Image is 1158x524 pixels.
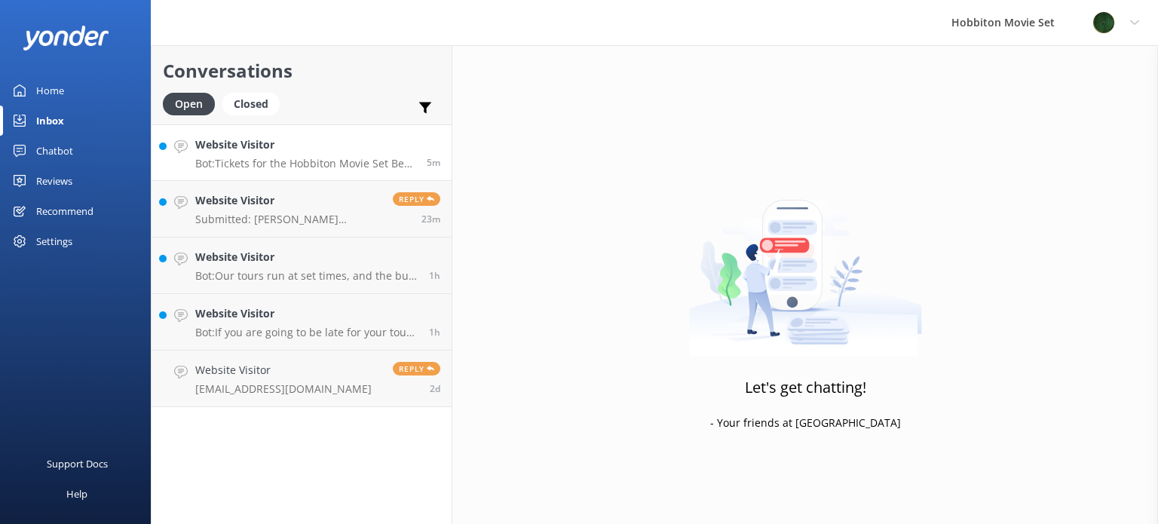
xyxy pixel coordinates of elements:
[429,269,440,282] span: Sep 10 2025 02:20pm (UTC +12:00) Pacific/Auckland
[421,213,440,225] span: Sep 10 2025 03:13pm (UTC +12:00) Pacific/Auckland
[36,106,64,136] div: Inbox
[195,249,418,265] h4: Website Visitor
[36,136,73,166] div: Chatbot
[36,226,72,256] div: Settings
[195,213,381,226] p: Submitted: [PERSON_NAME] [EMAIL_ADDRESS][DOMAIN_NAME] We're travelling from the [GEOGRAPHIC_DATA]...
[710,415,901,431] p: - Your friends at [GEOGRAPHIC_DATA]
[23,26,109,51] img: yonder-white-logo.png
[430,382,440,395] span: Sep 07 2025 06:52pm (UTC +12:00) Pacific/Auckland
[195,362,372,378] h4: Website Visitor
[163,57,440,85] h2: Conversations
[36,166,72,196] div: Reviews
[393,362,440,375] span: Reply
[152,181,452,237] a: Website VisitorSubmitted: [PERSON_NAME] [EMAIL_ADDRESS][DOMAIN_NAME] We're travelling from the [G...
[689,168,922,357] img: artwork of a man stealing a conversation from at giant smartphone
[152,294,452,351] a: Website VisitorBot:If you are going to be late for your tour, please call us as soon as possible ...
[195,157,415,170] p: Bot: Tickets for the Hobbiton Movie Set Beer Festival are limited, so it's advisable to book earl...
[745,375,866,400] h3: Let's get chatting!
[195,305,418,322] h4: Website Visitor
[47,449,108,479] div: Support Docs
[222,95,287,112] a: Closed
[195,192,381,209] h4: Website Visitor
[152,237,452,294] a: Website VisitorBot:Our tours run at set times, and the bus departs from The Shire's Rest on time....
[36,196,93,226] div: Recommend
[163,93,215,115] div: Open
[152,351,452,407] a: Website Visitor[EMAIL_ADDRESS][DOMAIN_NAME]Reply2d
[152,124,452,181] a: Website VisitorBot:Tickets for the Hobbiton Movie Set Beer Festival are limited, so it's advisabl...
[195,382,372,396] p: [EMAIL_ADDRESS][DOMAIN_NAME]
[195,136,415,153] h4: Website Visitor
[1092,11,1115,34] img: 34-1625720359.png
[163,95,222,112] a: Open
[222,93,280,115] div: Closed
[429,326,440,339] span: Sep 10 2025 02:13pm (UTC +12:00) Pacific/Auckland
[195,326,418,339] p: Bot: If you are going to be late for your tour, please call us as soon as possible at [PHONE_NUMB...
[427,156,440,169] span: Sep 10 2025 03:30pm (UTC +12:00) Pacific/Auckland
[195,269,418,283] p: Bot: Our tours run at set times, and the bus departs from The Shire's Rest on time. If you are go...
[36,75,64,106] div: Home
[393,192,440,206] span: Reply
[66,479,87,509] div: Help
